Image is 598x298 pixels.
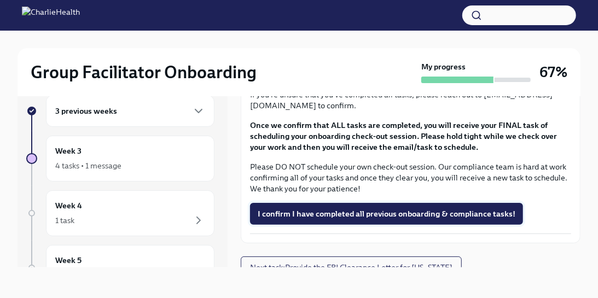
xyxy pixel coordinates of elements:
[250,161,571,194] p: Please DO NOT schedule your own check-out session. Our compliance team is hard at work confirming...
[46,95,214,127] div: 3 previous weeks
[421,61,466,72] strong: My progress
[250,203,523,225] button: I confirm I have completed all previous onboarding & compliance tasks!
[31,61,257,83] h2: Group Facilitator Onboarding
[26,136,214,182] a: Week 34 tasks • 1 message
[55,145,82,157] h6: Week 3
[26,245,214,291] a: Week 5
[539,62,567,82] h3: 67%
[55,215,74,226] div: 1 task
[26,190,214,236] a: Week 41 task
[55,254,82,266] h6: Week 5
[55,160,121,171] div: 4 tasks • 1 message
[55,105,117,117] h6: 3 previous weeks
[250,89,571,111] p: If you're unsure that you've completed all tasks, please reach out to [EMAIL_ADDRESS][DOMAIN_NAME...
[55,200,82,212] h6: Week 4
[241,256,462,278] button: Next task:Provide the FBI Clearance Letter for [US_STATE]
[250,120,557,152] strong: Once we confirm that ALL tasks are completed, you will receive your FINAL task of scheduling your...
[250,262,452,273] span: Next task : Provide the FBI Clearance Letter for [US_STATE]
[258,208,515,219] span: I confirm I have completed all previous onboarding & compliance tasks!
[22,7,80,24] img: CharlieHealth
